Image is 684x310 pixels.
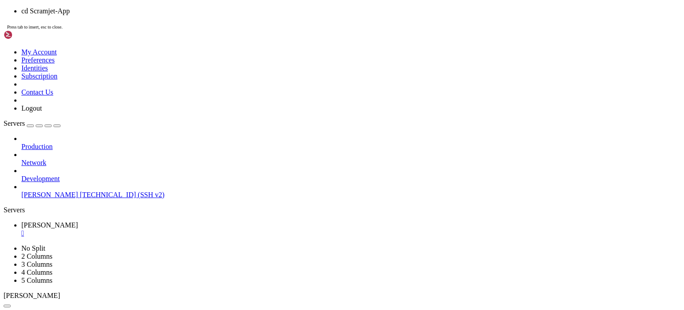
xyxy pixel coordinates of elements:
[21,48,57,56] a: My Account
[80,191,164,198] span: [TECHNICAL_ID] (SSH v2)
[21,191,680,199] a: [PERSON_NAME] [TECHNICAL_ID] (SSH v2)
[21,252,53,260] a: 2 Columns
[4,30,55,39] img: Shellngn
[4,4,567,12] x-row: root@vmi2774997:~# cd Scr
[98,4,101,12] div: (25, 0)
[21,159,680,167] a: Network
[21,7,680,15] li: cd Scramjet-App
[21,175,60,182] span: Development
[21,143,53,150] span: Production
[21,221,680,237] a: josh
[4,120,61,127] a: Servers
[21,135,680,151] li: Production
[21,143,680,151] a: Production
[4,292,60,299] span: [PERSON_NAME]
[21,183,680,199] li: [PERSON_NAME] [TECHNICAL_ID] (SSH v2)
[21,104,42,112] a: Logout
[21,56,55,64] a: Preferences
[21,88,53,96] a: Contact Us
[21,191,78,198] span: [PERSON_NAME]
[21,167,680,183] li: Development
[21,72,57,80] a: Subscription
[21,260,53,268] a: 3 Columns
[7,25,62,29] span: Press tab to insert, esc to close.
[21,159,46,166] span: Network
[21,221,78,229] span: [PERSON_NAME]
[21,229,680,237] a: 
[21,175,680,183] a: Development
[4,120,25,127] span: Servers
[4,206,680,214] div: Servers
[21,277,53,284] a: 5 Columns
[21,151,680,167] li: Network
[21,64,48,72] a: Identities
[21,244,45,252] a: No Split
[21,269,53,276] a: 4 Columns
